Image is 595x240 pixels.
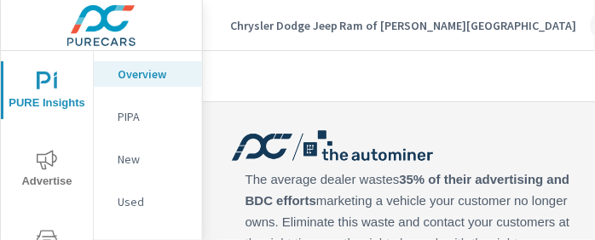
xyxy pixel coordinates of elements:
span: PURE Insights [6,71,88,113]
p: PIPA [118,108,188,125]
span: Advertise [6,150,88,191]
div: Used [94,189,202,214]
div: PIPA [94,104,202,129]
p: Overview [118,66,188,83]
div: Overview [94,61,202,87]
p: Used [118,193,188,210]
div: New [94,146,202,172]
p: New [118,151,188,168]
p: Chrysler Dodge Jeep Ram of [PERSON_NAME][GEOGRAPHIC_DATA] [230,18,577,33]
